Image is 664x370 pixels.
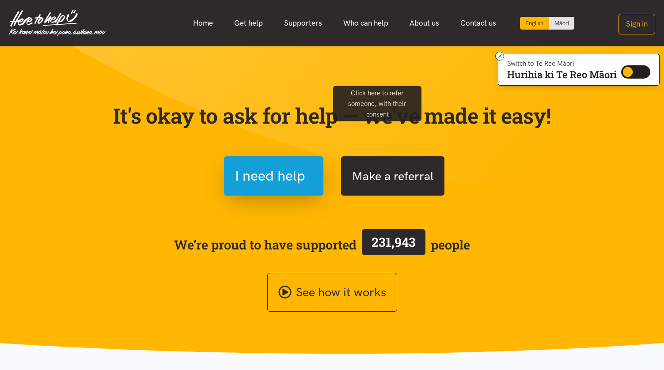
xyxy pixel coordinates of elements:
button: Sign in [618,14,655,34]
div: Language toggle [520,17,575,30]
button: Make a referral [341,156,444,196]
p: Switch to Te Reo Māori [507,61,617,66]
span: I need help [235,165,305,187]
a: 231,943 [357,227,431,262]
a: Home [182,14,224,33]
button: I need help [224,156,323,196]
a: Who can help [333,14,399,33]
div: Click here to refer someone, with their consent [333,86,421,121]
span: 231,943 [372,234,416,250]
a: See how it works [267,273,397,312]
p: Hurihia ki Te Reo Māori [507,71,617,79]
a: Switch to Te Reo Māori [549,17,574,30]
span: We’re proud to have supported people [174,227,470,262]
a: Supporters [273,14,333,33]
div: Current language [520,17,549,30]
a: Get help [224,14,273,33]
img: Home [9,10,106,36]
a: About us [399,14,450,33]
a: Contact us [450,14,507,33]
p: It's okay to ask for help — we've made it easy! [111,103,553,128]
